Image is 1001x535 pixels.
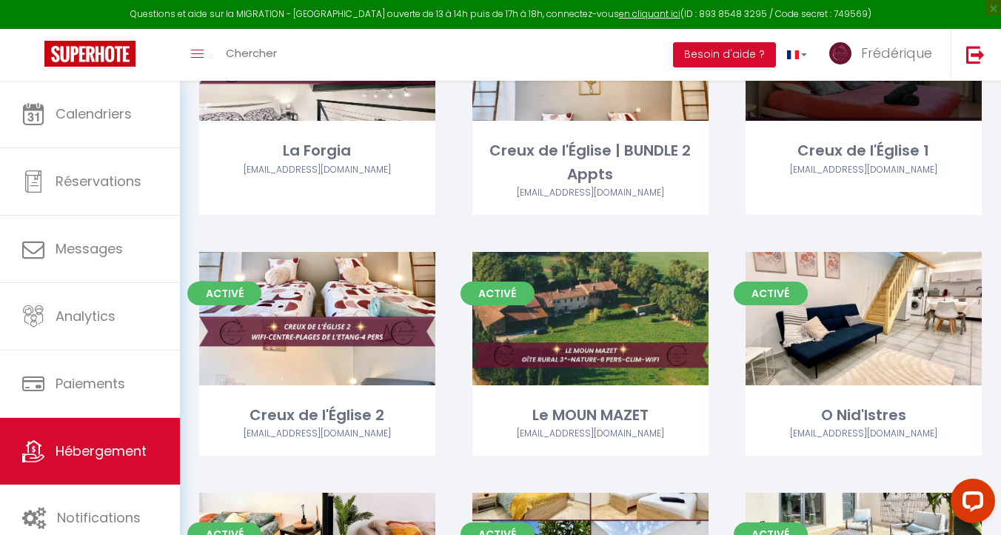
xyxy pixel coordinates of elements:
div: Airbnb [199,427,435,441]
iframe: LiveChat chat widget [939,473,1001,535]
div: Airbnb [746,163,982,177]
a: ... Frédérique [818,29,951,81]
div: Creux de l'Église 1 [746,139,982,162]
span: Réservations [56,172,141,190]
div: Le MOUN MAZET [472,404,709,427]
div: Airbnb [746,427,982,441]
img: ... [829,42,851,64]
span: Frédérique [861,44,932,62]
div: O Nid'Istres [746,404,982,427]
a: Editer [819,304,908,333]
img: Super Booking [44,41,135,67]
img: logout [966,45,985,64]
span: Hébergement [56,442,147,460]
a: Chercher [215,29,288,81]
div: Airbnb [472,186,709,200]
a: Editer [272,304,361,333]
div: Airbnb [472,427,709,441]
span: Chercher [226,45,277,61]
span: Activé [187,282,261,305]
span: Activé [734,282,808,305]
div: La Forgia [199,139,435,162]
div: Airbnb [199,163,435,177]
div: Creux de l'Église 2 [199,404,435,427]
div: Creux de l'Église | BUNDLE 2 Appts [472,139,709,186]
a: en cliquant ici [619,7,680,20]
a: Editer [546,304,635,333]
span: Notifications [57,508,141,527]
span: Calendriers [56,104,132,123]
span: Analytics [56,307,115,325]
button: Besoin d'aide ? [673,42,776,67]
span: Messages [56,239,123,258]
span: Activé [461,282,535,305]
span: Paiements [56,374,125,393]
